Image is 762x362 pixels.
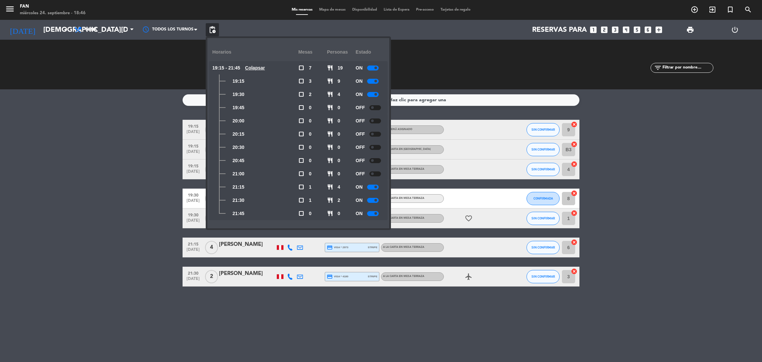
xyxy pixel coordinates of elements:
[356,104,365,112] span: OFF
[288,8,316,12] span: Mis reservas
[571,161,577,167] i: cancel
[185,269,201,277] span: 21:30
[185,130,201,137] span: [DATE]
[571,190,577,197] i: cancel
[309,77,312,85] span: 3
[356,64,362,72] span: ON
[527,163,560,176] button: SIN CONFIRMAR
[600,25,609,34] i: looks_two
[327,245,333,250] i: credit_card
[691,6,698,14] i: add_circle_outline
[338,64,343,72] span: 19
[233,144,244,151] span: 20:30
[533,197,553,200] span: CONFIRMADA
[356,210,362,217] span: ON
[309,157,312,164] span: 0
[356,43,384,61] div: Estado
[383,148,431,151] span: A la carta en [GEOGRAPHIC_DATA]
[383,217,424,219] span: A la carta en Mesa Terraza
[205,212,218,225] span: 2
[383,197,424,200] span: A la carta en Mesa Terraza
[655,25,663,34] i: add_box
[338,130,340,138] span: 0
[708,6,716,14] i: exit_to_app
[298,131,304,137] span: check_box_outline_blank
[571,141,577,148] i: cancel
[531,148,555,151] span: SIN CONFIRMAR
[744,6,752,14] i: search
[413,8,437,12] span: Pre-acceso
[185,211,201,218] span: 19:30
[219,240,275,249] div: [PERSON_NAME]
[233,130,244,138] span: 20:15
[233,157,244,164] span: 20:45
[185,162,201,169] span: 19:15
[298,184,304,190] span: check_box_outline_blank
[686,26,694,34] span: print
[338,91,340,98] span: 4
[571,268,577,275] i: cancel
[338,210,340,217] span: 0
[349,8,380,12] span: Disponibilidad
[298,78,304,84] span: check_box_outline_blank
[205,123,218,136] span: 3
[383,246,424,249] span: A la carta en Mesa Terraza
[338,104,340,112] span: 0
[298,197,304,203] span: check_box_outline_blank
[212,43,298,61] div: Horarios
[298,91,304,97] span: check_box_outline_blank
[20,10,86,17] div: miércoles 24. septiembre - 18:46
[380,8,413,12] span: Lista de Espera
[327,131,333,137] span: restaurant
[527,212,560,225] button: SIN CONFIRMAR
[212,64,240,72] span: 19:15 - 21:45
[327,144,333,150] span: restaurant
[571,210,577,216] i: cancel
[527,143,560,156] button: SIN CONFIRMAR
[327,78,333,84] span: restaurant
[327,65,333,71] span: restaurant
[5,23,40,37] i: [DATE]
[611,25,619,34] i: looks_3
[233,170,244,178] span: 21:00
[356,170,365,178] span: OFF
[85,27,97,32] span: Cena
[712,20,757,40] div: LOG OUT
[185,122,201,130] span: 19:15
[185,277,201,284] span: [DATE]
[298,65,304,71] span: check_box_outline_blank
[356,183,362,191] span: ON
[309,117,312,125] span: 0
[309,183,312,191] span: 1
[245,65,265,70] u: Colapsar
[185,150,201,157] span: [DATE]
[298,105,304,111] span: check_box_outline_blank
[327,245,348,250] span: visa * 2973
[298,210,304,216] span: check_box_outline_blank
[20,3,86,10] div: Fan
[338,117,340,125] span: 0
[327,158,333,163] span: restaurant
[531,216,555,220] span: SIN CONFIRMAR
[327,274,348,280] span: visa * 4180
[527,270,560,283] button: SIN CONFIRMAR
[298,158,304,163] span: check_box_outline_blank
[233,197,244,204] span: 21:30
[356,130,365,138] span: OFF
[185,240,201,248] span: 21:15
[298,171,304,177] span: check_box_outline_blank
[233,183,244,191] span: 21:15
[338,183,340,191] span: 4
[309,64,312,72] span: 7
[571,239,577,246] i: cancel
[622,25,630,34] i: looks_4
[383,275,424,278] span: A la carta en Mesa Terraza
[309,91,312,98] span: 2
[589,25,598,34] i: looks_one
[527,241,560,254] button: SIN CONFIRMAR
[532,26,587,34] span: Reservas para
[356,157,365,164] span: OFF
[205,241,218,254] span: 4
[527,192,560,205] button: CONFIRMADA
[327,274,333,280] i: credit_card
